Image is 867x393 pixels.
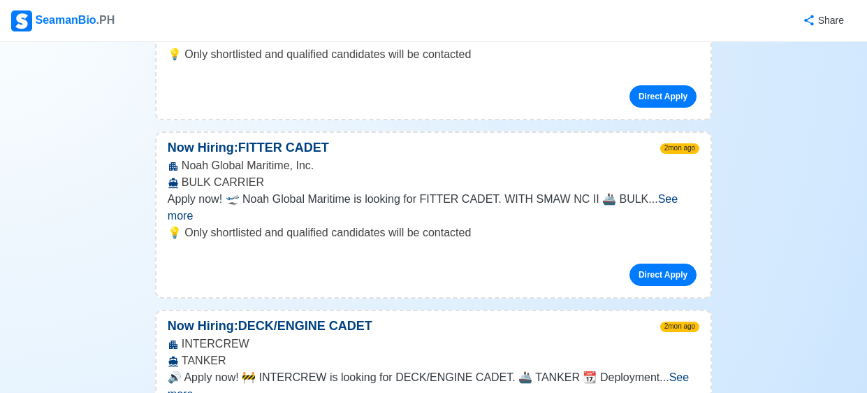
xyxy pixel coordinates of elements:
[11,10,32,31] img: Logo
[168,193,648,205] span: Apply now! 🛫 Noah Global Maritime is looking for FITTER CADET. WITH SMAW NC II 🚢 BULK
[168,46,699,63] p: 💡 Only shortlisted and qualified candidates will be contacted
[11,10,115,31] div: SeamanBio
[168,371,660,383] span: 🔊 Apply now! 🚧 INTERCREW is looking for DECK/ENGINE CADET. 🚢 TANKER 📆 Deployment
[629,85,697,108] a: Direct Apply
[156,138,340,157] p: Now Hiring: FITTER CADET
[156,317,384,336] p: Now Hiring: DECK/ENGINE CADET
[168,224,699,241] p: 💡 Only shortlisted and qualified candidates will be contacted
[156,336,711,369] div: INTERCREW TANKER
[156,157,711,191] div: Noah Global Maritime, Inc. BULK CARRIER
[660,322,699,332] span: 2mon ago
[789,7,856,34] button: Share
[660,143,699,154] span: 2mon ago
[629,264,697,286] a: Direct Apply
[96,14,115,26] span: .PH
